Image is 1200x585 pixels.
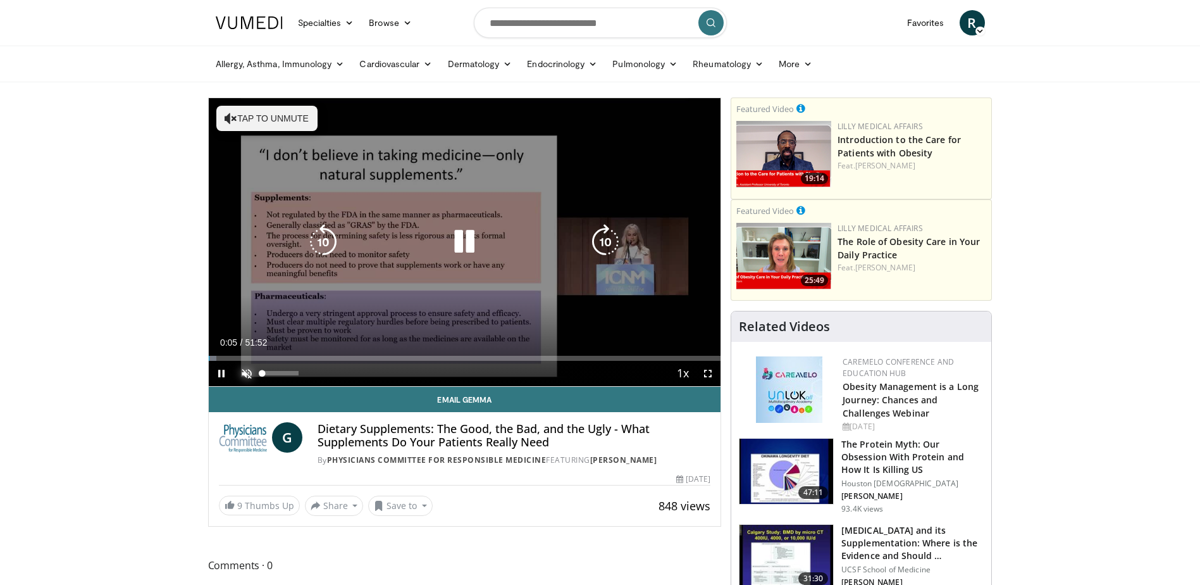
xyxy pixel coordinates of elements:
video-js: Video Player [209,98,721,387]
button: Fullscreen [695,361,721,386]
span: 31:30 [798,572,829,585]
a: Dermatology [440,51,520,77]
img: VuMedi Logo [216,16,283,29]
button: Share [305,496,364,516]
a: Endocrinology [519,51,605,77]
img: 45df64a9-a6de-482c-8a90-ada250f7980c.png.150x105_q85_autocrop_double_scale_upscale_version-0.2.jpg [756,356,822,423]
div: By FEATURING [318,455,710,466]
a: Pulmonology [605,51,685,77]
a: R [960,10,985,35]
input: Search topics, interventions [474,8,727,38]
button: Tap to unmute [216,106,318,131]
h3: [MEDICAL_DATA] and its Supplementation: Where is the Evidence and Should … [841,524,984,562]
a: Introduction to the Care for Patients with Obesity [838,134,961,159]
a: Allergy, Asthma, Immunology [208,51,352,77]
div: [DATE] [843,421,981,432]
h3: The Protein Myth: Our Obsession With Protein and How It Is Killing US [841,438,984,476]
a: CaReMeLO Conference and Education Hub [843,356,954,379]
a: 25:49 [736,223,831,289]
p: [PERSON_NAME] [841,491,984,501]
a: 47:11 The Protein Myth: Our Obsession With Protein and How It Is Killing US Houston [DEMOGRAPHIC_... [739,438,984,514]
span: 51:52 [245,337,267,348]
div: Feat. [838,262,986,274]
div: [DATE] [676,474,710,485]
a: 9 Thumbs Up [219,496,300,515]
img: b7b8b05e-5021-418b-a89a-60a270e7cf82.150x105_q85_crop-smart_upscale.jpg [739,439,833,505]
span: 9 [237,500,242,512]
a: Obesity Management is a Long Journey: Chances and Challenges Webinar [843,381,979,419]
a: Favorites [900,10,952,35]
small: Featured Video [736,103,794,115]
a: Lilly Medical Affairs [838,223,923,234]
img: e1208b6b-349f-4914-9dd7-f97803bdbf1d.png.150x105_q85_crop-smart_upscale.png [736,223,831,289]
img: acc2e291-ced4-4dd5-b17b-d06994da28f3.png.150x105_q85_crop-smart_upscale.png [736,121,831,187]
a: More [771,51,820,77]
span: 25:49 [801,275,828,286]
a: [PERSON_NAME] [590,455,657,465]
div: Volume Level [263,371,299,375]
span: 47:11 [798,486,829,499]
span: / [240,337,243,348]
span: 19:14 [801,173,828,184]
a: [PERSON_NAME] [855,262,915,273]
div: Progress Bar [209,356,721,361]
h4: Related Videos [739,319,830,334]
button: Save to [368,496,433,516]
a: Rheumatology [685,51,771,77]
button: Playback Rate [670,361,695,386]
a: G [272,422,302,453]
span: 0:05 [220,337,237,348]
span: Comments 0 [208,557,722,574]
small: Featured Video [736,205,794,217]
p: UCSF School of Medicine [841,565,984,575]
a: Physicians Committee for Responsible Medicine [327,455,547,465]
p: Houston [DEMOGRAPHIC_DATA] [841,479,984,489]
button: Pause [209,361,234,386]
a: [PERSON_NAME] [855,160,915,171]
button: Unmute [234,361,259,386]
a: Cardiovascular [352,51,440,77]
h4: Dietary Supplements: The Good, the Bad, and the Ugly - What Supplements Do Your Patients Really Need [318,422,710,450]
img: Physicians Committee for Responsible Medicine [219,422,267,453]
p: 93.4K views [841,504,883,514]
a: The Role of Obesity Care in Your Daily Practice [838,236,980,261]
a: Specialties [290,10,362,35]
a: Lilly Medical Affairs [838,121,923,132]
a: Browse [361,10,419,35]
span: 848 views [659,498,710,513]
div: Feat. [838,160,986,172]
a: Email Gemma [209,387,721,412]
a: 19:14 [736,121,831,187]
